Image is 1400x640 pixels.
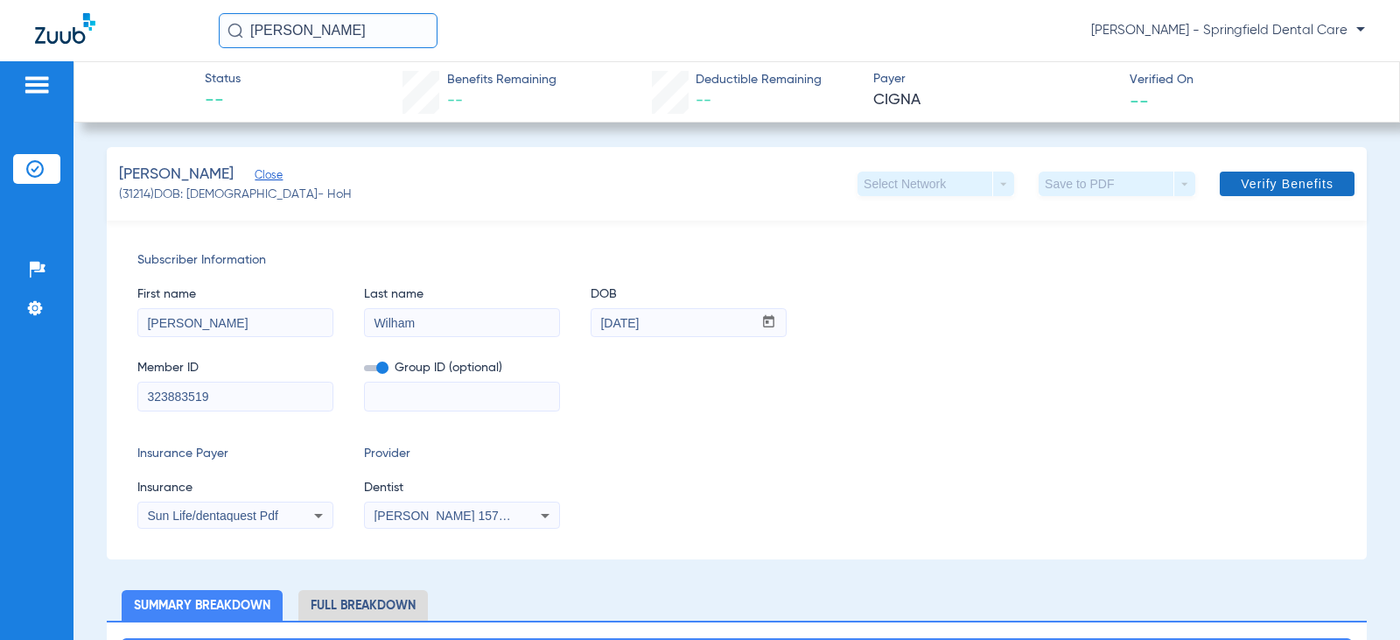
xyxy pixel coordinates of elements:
[227,23,243,39] img: Search Icon
[298,590,428,621] li: Full Breakdown
[696,71,822,89] span: Deductible Remaining
[591,285,787,304] span: DOB
[1130,91,1149,109] span: --
[696,93,711,109] span: --
[35,13,95,44] img: Zuub Logo
[137,251,1336,270] span: Subscriber Information
[873,70,1115,88] span: Payer
[447,93,463,109] span: --
[364,479,560,497] span: Dentist
[447,71,556,89] span: Benefits Remaining
[873,89,1115,111] span: CIGNA
[137,445,333,463] span: Insurance Payer
[119,186,352,204] span: (31214) DOB: [DEMOGRAPHIC_DATA] - HoH
[122,590,283,621] li: Summary Breakdown
[147,509,277,523] span: Sun Life/dentaquest Pdf
[1220,172,1354,196] button: Verify Benefits
[137,285,333,304] span: First name
[1091,22,1365,39] span: [PERSON_NAME] - Springfield Dental Care
[364,285,560,304] span: Last name
[374,509,546,523] span: [PERSON_NAME] 1578857561
[23,74,51,95] img: hamburger-icon
[255,169,270,186] span: Close
[364,359,560,377] span: Group ID (optional)
[219,13,437,48] input: Search for patients
[119,164,234,186] span: [PERSON_NAME]
[137,479,333,497] span: Insurance
[1241,177,1333,191] span: Verify Benefits
[205,70,241,88] span: Status
[137,359,333,377] span: Member ID
[205,89,241,114] span: --
[364,445,560,463] span: Provider
[1130,71,1371,89] span: Verified On
[752,309,786,337] button: Open calendar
